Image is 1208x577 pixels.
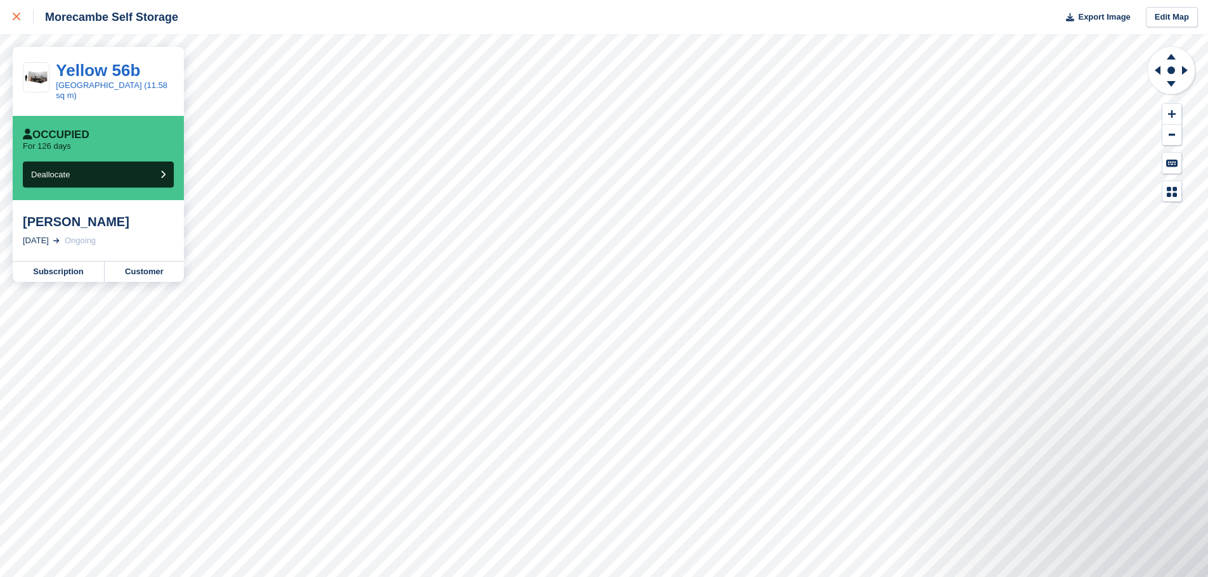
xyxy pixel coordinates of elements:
span: Export Image [1078,11,1130,23]
p: For 126 days [23,141,71,151]
button: Deallocate [23,162,174,187]
img: arrow-right-light-icn-cde0832a797a2874e46488d9cf13f60e5c3a73dbe684e267c42b8395dfbc2abf.svg [53,238,60,243]
a: Subscription [13,262,105,282]
div: [DATE] [23,234,49,247]
button: Keyboard Shortcuts [1162,153,1181,174]
button: Zoom In [1162,104,1181,125]
button: Map Legend [1162,181,1181,202]
a: [GEOGRAPHIC_DATA] (11.58 sq m) [56,80,167,100]
div: [PERSON_NAME] [23,214,174,229]
a: Edit Map [1146,7,1198,28]
button: Zoom Out [1162,125,1181,146]
img: 125-sqft-unit%20(1).jpg [23,68,49,87]
div: Morecambe Self Storage [34,10,178,25]
button: Export Image [1058,7,1131,28]
a: Customer [105,262,184,282]
div: Occupied [23,129,89,141]
a: Yellow 56b [56,61,140,80]
div: Ongoing [65,234,96,247]
span: Deallocate [31,170,70,179]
